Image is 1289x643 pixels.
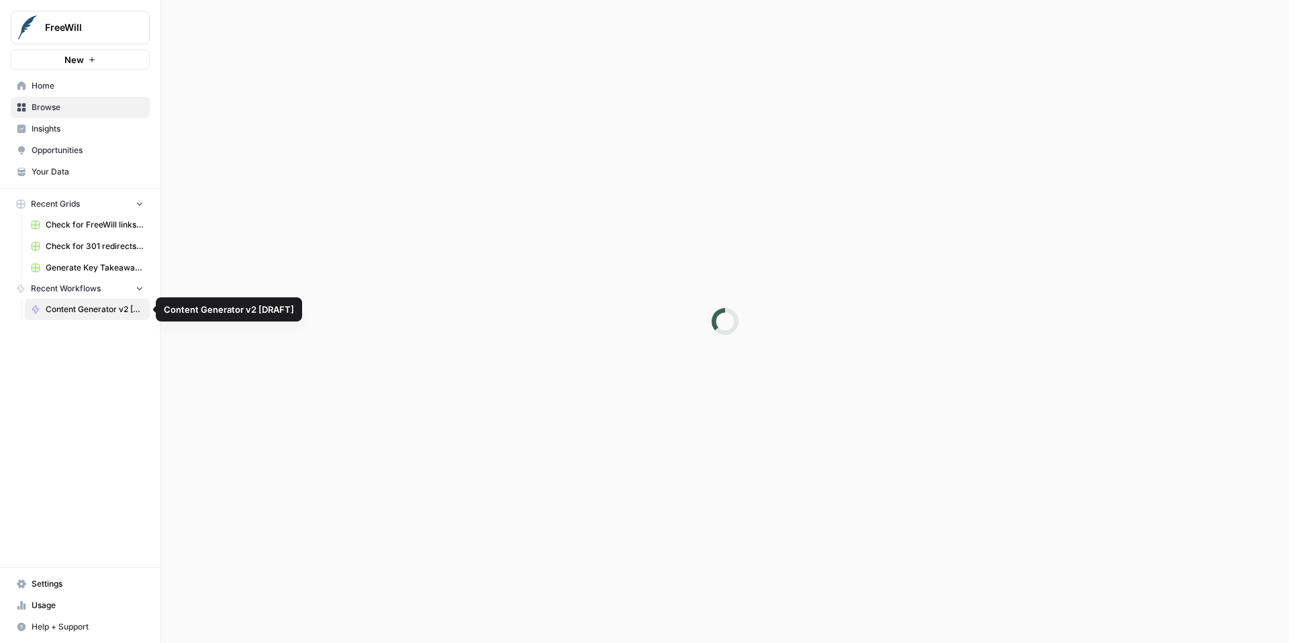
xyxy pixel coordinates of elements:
[31,283,101,295] span: Recent Workflows
[46,240,144,252] span: Check for 301 redirects on page Grid
[32,80,144,92] span: Home
[11,194,150,214] button: Recent Grids
[11,140,150,161] a: Opportunities
[11,161,150,183] a: Your Data
[15,15,40,40] img: FreeWill Logo
[25,214,150,236] a: Check for FreeWill links on partner's external website
[32,166,144,178] span: Your Data
[11,595,150,616] a: Usage
[11,573,150,595] a: Settings
[46,303,144,315] span: Content Generator v2 [DRAFT]
[11,50,150,70] button: New
[25,236,150,257] a: Check for 301 redirects on page Grid
[11,11,150,44] button: Workspace: FreeWill
[32,578,144,590] span: Settings
[11,279,150,299] button: Recent Workflows
[25,257,150,279] a: Generate Key Takeaways from Webinar Transcripts
[11,616,150,638] button: Help + Support
[32,144,144,156] span: Opportunities
[11,75,150,97] a: Home
[45,21,126,34] span: FreeWill
[11,97,150,118] a: Browse
[32,123,144,135] span: Insights
[64,53,84,66] span: New
[31,198,80,210] span: Recent Grids
[46,219,144,231] span: Check for FreeWill links on partner's external website
[46,262,144,274] span: Generate Key Takeaways from Webinar Transcripts
[32,101,144,113] span: Browse
[25,299,150,320] a: Content Generator v2 [DRAFT]
[11,118,150,140] a: Insights
[32,599,144,611] span: Usage
[32,621,144,633] span: Help + Support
